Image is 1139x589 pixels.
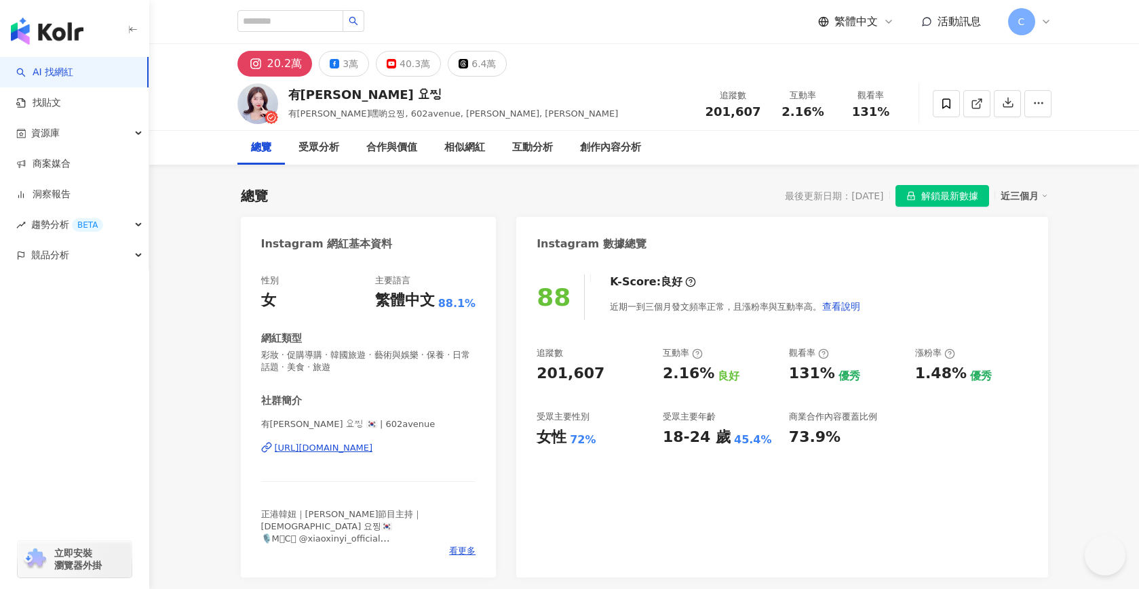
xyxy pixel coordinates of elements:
[18,541,132,577] a: chrome extension立即安裝 瀏覽器外掛
[845,89,897,102] div: 觀看率
[54,547,102,571] span: 立即安裝 瀏覽器外掛
[906,191,916,201] span: lock
[31,118,60,148] span: 資源庫
[261,290,276,311] div: 女
[288,86,619,103] div: 有[PERSON_NAME] 요찡
[706,104,761,119] span: 201,607
[319,51,369,77] button: 3萬
[16,157,71,171] a: 商案媒合
[471,54,496,73] div: 6.4萬
[16,220,26,230] span: rise
[376,51,441,77] button: 40.3萬
[512,140,553,156] div: 互動分析
[275,442,373,454] div: [URL][DOMAIN_NAME]
[789,363,835,384] div: 131%
[72,218,103,232] div: BETA
[1001,187,1048,205] div: 近三個月
[375,275,410,287] div: 主要語言
[781,105,824,119] span: 2.16%
[789,347,829,359] div: 觀看率
[261,509,476,581] span: 正港韓妞｜[PERSON_NAME]節目主持｜[DEMOGRAPHIC_DATA] 요찡🇰🇷 🎙️M͙C͙ @xiaoxinyi_official 📩合作請洽 [EMAIL_ADDRESS][D...
[537,427,566,448] div: 女性
[16,96,61,110] a: 找貼文
[537,363,604,384] div: 201,607
[375,290,435,311] div: 繁體中文
[261,442,476,454] a: [URL][DOMAIN_NAME]
[366,140,417,156] div: 合作與價值
[448,51,507,77] button: 6.4萬
[706,89,761,102] div: 追蹤數
[663,411,716,423] div: 受眾主要年齡
[237,83,278,124] img: KOL Avatar
[31,240,69,270] span: 競品分析
[343,54,358,73] div: 3萬
[537,237,646,251] div: Instagram 數據總覽
[31,209,103,240] span: 趨勢分析
[241,186,268,205] div: 總覽
[438,296,476,311] span: 88.1%
[663,427,731,448] div: 18-24 歲
[895,185,989,207] button: 解鎖最新數據
[663,347,703,359] div: 互動率
[267,54,303,73] div: 20.2萬
[915,363,967,384] div: 1.48%
[661,275,682,289] div: 良好
[970,369,992,384] div: 優秀
[610,275,696,289] div: K-Score :
[537,411,590,423] div: 受眾主要性別
[537,283,571,311] div: 88
[838,369,860,384] div: 優秀
[261,349,476,373] span: 彩妝 · 促購導購 · 韓國旅遊 · 藝術與娛樂 · 保養 · 日常話題 · 美食 · 旅遊
[915,347,955,359] div: 漲粉率
[16,66,73,79] a: searchAI 找網紅
[288,108,619,119] span: 有[PERSON_NAME]嘿喲요찡, 602avenue, [PERSON_NAME], [PERSON_NAME]
[1018,14,1025,29] span: C
[261,275,279,287] div: 性別
[921,186,978,207] span: 解鎖最新數據
[580,140,641,156] div: 創作內容分析
[789,427,841,448] div: 73.9%
[298,140,339,156] div: 受眾分析
[610,293,861,320] div: 近期一到三個月發文頻率正常，且漲粉率與互動率高。
[789,411,877,423] div: 商業合作內容覆蓋比例
[834,14,878,29] span: 繁體中文
[777,89,829,102] div: 互動率
[11,18,83,45] img: logo
[400,54,430,73] div: 40.3萬
[261,237,393,251] div: Instagram 網紅基本資料
[449,545,476,557] span: 看更多
[16,188,71,201] a: 洞察報告
[237,51,313,77] button: 20.2萬
[537,347,563,359] div: 追蹤數
[822,301,860,312] span: 查看說明
[349,16,358,26] span: search
[1085,535,1125,575] iframe: Help Scout Beacon - Open
[938,15,981,28] span: 活動訊息
[261,394,302,408] div: 社群簡介
[734,432,772,447] div: 45.4%
[570,432,596,447] div: 72%
[261,331,302,346] div: 網紅類型
[852,105,890,119] span: 131%
[444,140,485,156] div: 相似網紅
[718,369,739,384] div: 良好
[663,363,714,384] div: 2.16%
[261,418,476,430] span: 有[PERSON_NAME] 요찡 🇰🇷 | 602avenue
[822,293,861,320] button: 查看說明
[22,548,48,570] img: chrome extension
[251,140,271,156] div: 總覽
[785,190,883,201] div: 最後更新日期：[DATE]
